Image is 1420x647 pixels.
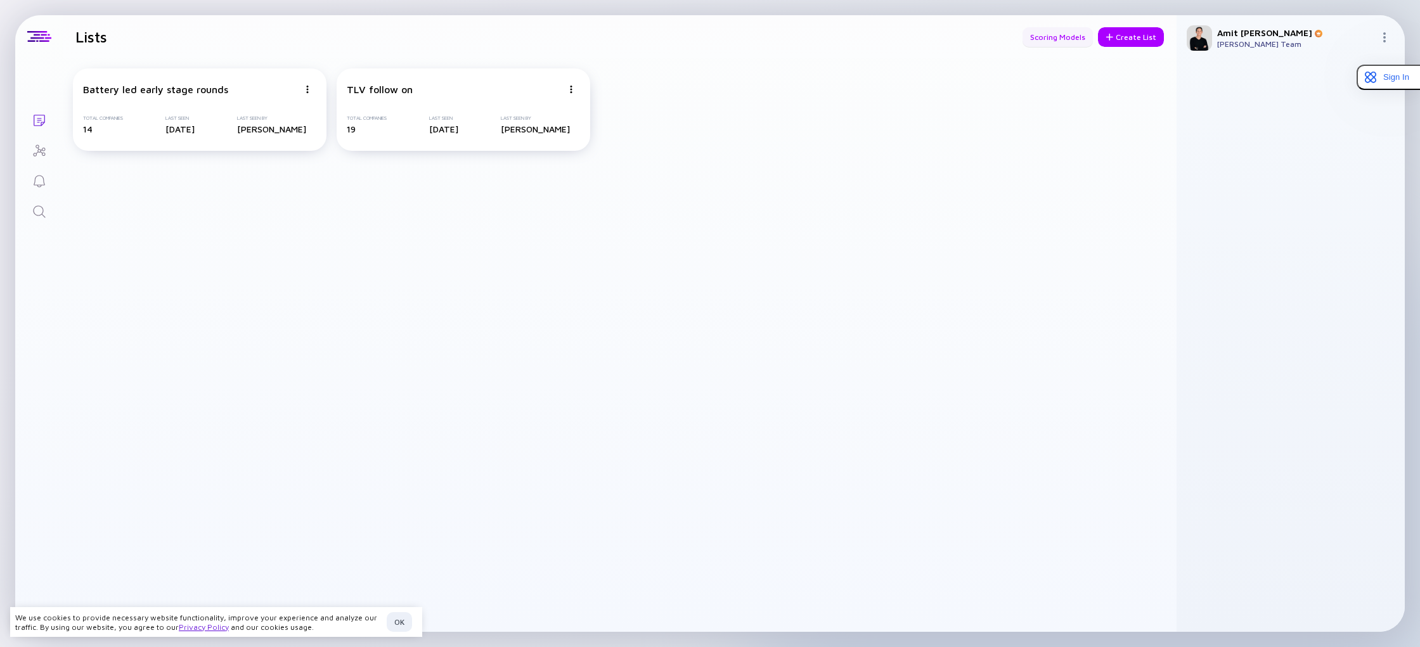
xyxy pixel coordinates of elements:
[387,612,412,632] button: OK
[567,86,575,93] img: Menu
[15,613,382,632] div: We use cookies to provide necessary website functionality, improve your experience and analyze ou...
[429,115,458,121] div: Last Seen
[237,115,306,121] div: Last Seen By
[165,115,195,121] div: Last Seen
[501,115,570,121] div: Last Seen By
[501,124,570,134] div: [PERSON_NAME]
[1098,27,1164,47] button: Create List
[83,124,93,134] span: 14
[83,84,228,95] div: Battery led early stage rounds
[1379,32,1390,42] img: Menu
[15,165,63,195] a: Reminders
[237,124,306,134] div: [PERSON_NAME]
[1217,39,1374,49] div: [PERSON_NAME] Team
[1023,27,1093,47] button: Scoring Models
[429,124,458,134] div: [DATE]
[75,28,107,46] h1: Lists
[347,115,387,121] div: Total Companies
[347,124,356,134] span: 19
[304,86,311,93] img: Menu
[15,134,63,165] a: Investor Map
[165,124,195,134] div: [DATE]
[15,195,63,226] a: Search
[1217,27,1374,38] div: Amit [PERSON_NAME]
[15,104,63,134] a: Lists
[83,115,123,121] div: Total Companies
[179,622,229,632] a: Privacy Policy
[347,84,413,95] div: TLV follow on
[1187,25,1212,51] img: Amit Profile Picture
